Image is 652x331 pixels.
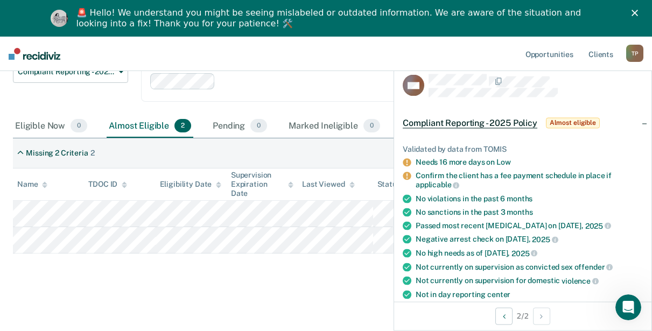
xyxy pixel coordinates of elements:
[377,180,401,189] div: Status
[211,115,269,138] div: Pending
[487,290,510,298] span: center
[416,221,643,230] div: Passed most recent [MEDICAL_DATA] on [DATE],
[88,180,127,189] div: TDOC ID
[302,180,354,189] div: Last Viewed
[90,149,95,158] div: 2
[363,119,380,133] span: 0
[546,117,600,128] span: Almost eligible
[416,158,643,167] div: Needs 16 more days on Low
[626,45,643,62] div: T P
[403,144,643,153] div: Validated by data from TOMIS
[562,276,599,285] span: violence
[416,235,643,244] div: Negative arrest check on [DATE],
[632,10,642,16] div: Close
[585,221,611,230] span: 2025
[394,301,651,330] div: 2 / 2
[586,37,615,71] a: Clients
[18,67,115,76] span: Compliant Reporting - 2025 Policy
[416,207,643,216] div: No sanctions in the past 3
[416,194,643,203] div: No violations in the past 6
[416,276,643,286] div: Not currently on supervision for domestic
[51,10,68,27] img: Profile image for Kim
[174,119,191,133] span: 2
[17,180,47,189] div: Name
[403,117,537,128] span: Compliant Reporting - 2025 Policy
[416,171,643,189] div: Confirm the client has a fee payment schedule in place if applicable
[574,263,613,271] span: offender
[416,248,643,258] div: No high needs as of [DATE],
[107,115,193,138] div: Almost Eligible
[231,171,293,198] div: Supervision Expiration Date
[533,307,550,325] button: Next Opportunity
[286,115,382,138] div: Marked Ineligible
[13,115,89,138] div: Eligible Now
[26,149,88,158] div: Missing 2 Criteria
[523,37,576,71] a: Opportunities
[160,180,222,189] div: Eligibility Date
[76,8,585,29] div: 🚨 Hello! We understand you might be seeing mislabeled or outdated information. We are aware of th...
[416,262,643,272] div: Not currently on supervision as convicted sex
[532,235,558,244] span: 2025
[9,48,60,60] img: Recidiviz
[507,194,532,202] span: months
[394,105,651,140] div: Compliant Reporting - 2025 PolicyAlmost eligible
[507,207,532,216] span: months
[416,290,643,299] div: Not in day reporting
[250,119,267,133] span: 0
[71,119,87,133] span: 0
[615,294,641,320] iframe: Intercom live chat
[495,307,513,325] button: Previous Opportunity
[511,249,537,257] span: 2025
